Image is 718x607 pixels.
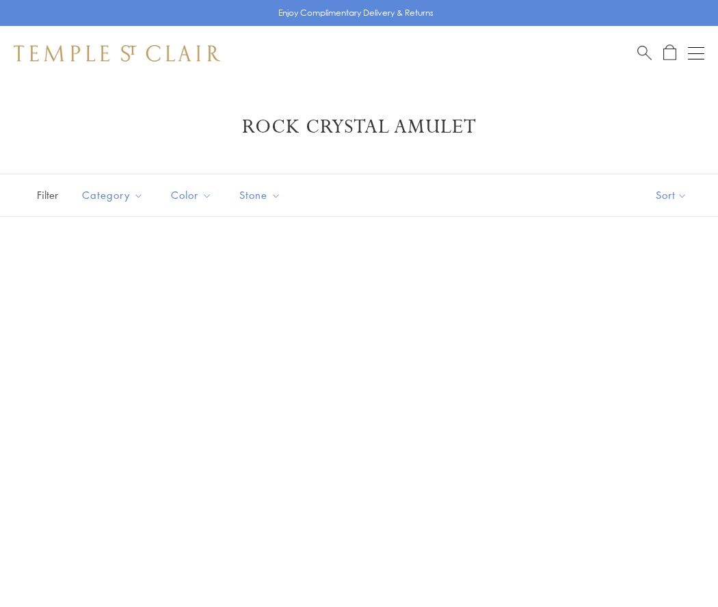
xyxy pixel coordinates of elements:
[229,180,291,211] button: Stone
[75,187,154,204] span: Category
[232,187,291,204] span: Stone
[72,180,154,211] button: Category
[161,180,222,211] button: Color
[278,6,434,20] p: Enjoy Complimentary Delivery & Returns
[164,187,222,204] span: Color
[663,44,676,62] a: Open Shopping Bag
[14,45,220,62] img: Temple St. Clair
[625,174,718,216] button: Show sort by
[688,45,704,62] button: Open navigation
[637,44,652,62] a: Search
[34,115,684,139] h1: Rock Crystal Amulet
